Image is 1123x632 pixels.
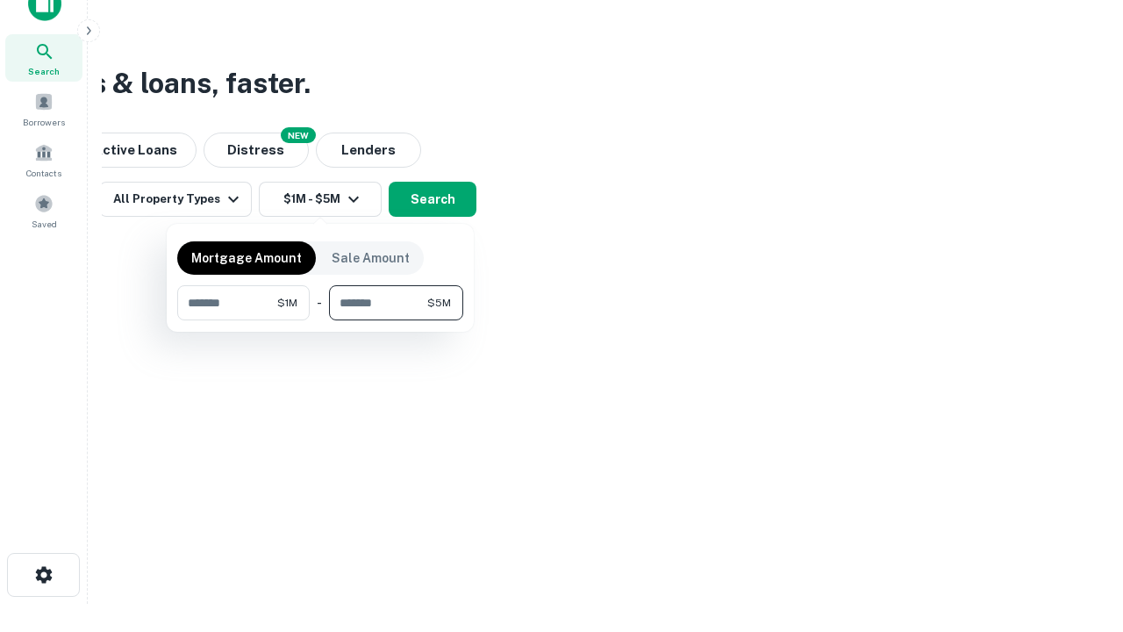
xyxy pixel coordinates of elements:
[1035,492,1123,576] iframe: Chat Widget
[317,285,322,320] div: -
[191,248,302,268] p: Mortgage Amount
[332,248,410,268] p: Sale Amount
[427,295,451,311] span: $5M
[277,295,297,311] span: $1M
